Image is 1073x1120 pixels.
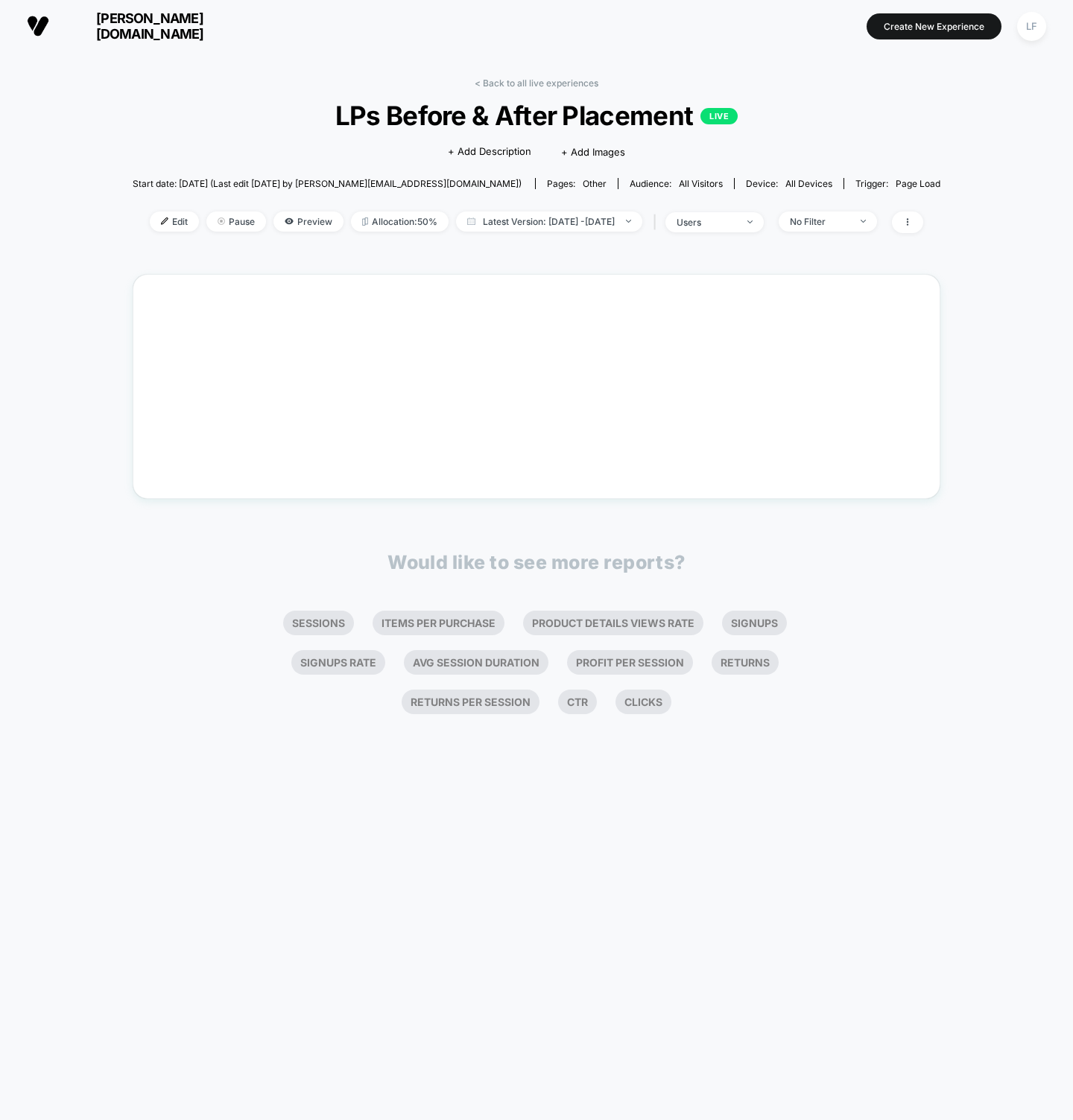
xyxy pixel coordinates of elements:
span: Start date: [DATE] (Last edit [DATE] by [PERSON_NAME][EMAIL_ADDRESS][DOMAIN_NAME]) [133,178,522,189]
li: Signups [722,611,787,635]
li: Clicks [615,690,671,714]
img: edit [161,217,168,225]
div: Pages: [547,178,607,189]
span: Latest Version: [DATE] - [DATE] [456,211,642,232]
li: Avg Session Duration [404,650,548,675]
img: end [218,217,225,225]
img: end [626,220,631,223]
button: Create New Experience [867,13,1001,39]
span: Page Load [896,178,940,189]
p: Would like to see more reports? [387,551,686,573]
span: other [583,178,607,189]
li: Returns [712,650,779,675]
li: Profit Per Session [567,650,693,675]
a: < Back to all live experiences [475,77,598,89]
span: Allocation: 50% [351,211,449,232]
span: LPs Before & After Placement [173,100,899,131]
li: Items Per Purchase [373,611,504,635]
li: Product Details Views Rate [523,611,703,635]
img: calendar [467,217,475,225]
span: Device: [734,178,843,189]
div: Audience: [630,178,723,189]
span: Pause [206,211,266,232]
p: LIVE [700,108,738,124]
span: | [650,211,665,233]
img: rebalance [362,217,368,226]
li: Ctr [558,690,597,714]
span: all devices [785,178,832,189]
li: Returns Per Session [402,690,539,714]
span: [PERSON_NAME][DOMAIN_NAME] [60,10,239,42]
div: LF [1017,12,1046,41]
img: Visually logo [27,15,49,37]
div: No Filter [790,216,849,227]
span: Edit [150,211,199,232]
div: Trigger: [855,178,940,189]
img: end [861,220,866,223]
li: Signups Rate [291,650,385,675]
span: Preview [273,211,344,232]
button: [PERSON_NAME][DOMAIN_NAME] [22,10,244,42]
li: Sessions [283,611,354,635]
span: + Add Description [448,144,531,159]
img: end [747,220,753,223]
span: + Add Images [561,146,625,158]
button: LF [1013,11,1051,42]
span: All Visitors [679,178,723,189]
div: users [677,217,736,228]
